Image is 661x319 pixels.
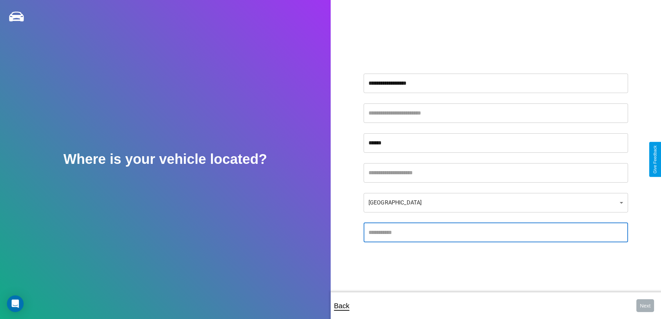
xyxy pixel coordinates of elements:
div: [GEOGRAPHIC_DATA] [364,193,628,212]
div: Give Feedback [653,145,658,174]
button: Next [636,299,654,312]
div: Open Intercom Messenger [7,295,24,312]
p: Back [334,300,349,312]
h2: Where is your vehicle located? [63,151,267,167]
